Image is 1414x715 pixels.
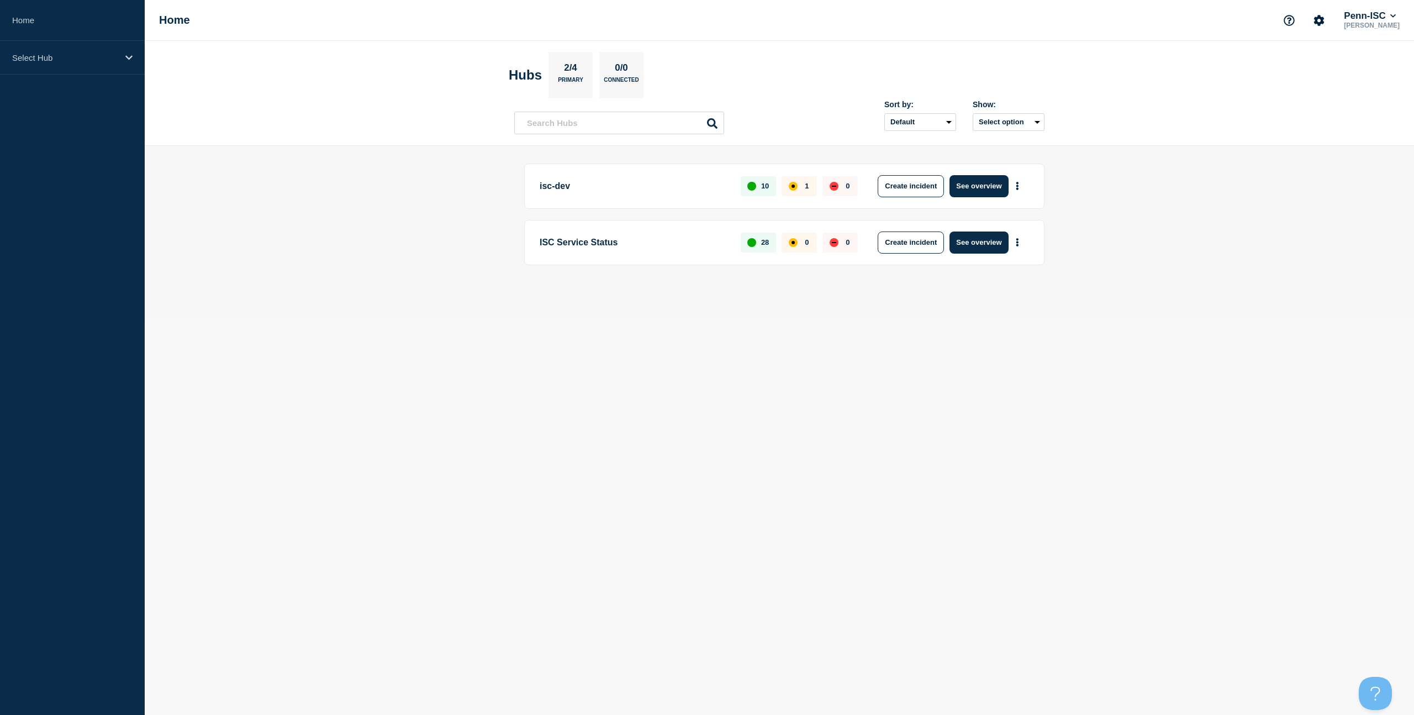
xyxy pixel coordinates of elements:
p: isc-dev [540,175,728,197]
p: 10 [761,182,769,190]
button: Create incident [878,175,944,197]
p: 0 [846,238,850,246]
div: Sort by: [884,100,956,109]
p: 28 [761,238,769,246]
p: 0/0 [611,62,632,77]
div: up [747,238,756,247]
div: Show: [973,100,1044,109]
p: Primary [558,77,583,88]
div: down [830,238,838,247]
iframe: Help Scout Beacon - Open [1359,677,1392,710]
p: 0 [846,182,850,190]
div: down [830,182,838,191]
select: Sort by [884,113,956,131]
p: Connected [604,77,639,88]
p: 0 [805,238,809,246]
button: Account settings [1307,9,1331,32]
button: More actions [1010,176,1025,196]
button: More actions [1010,232,1025,253]
p: Select Hub [12,53,118,62]
button: Support [1278,9,1301,32]
p: 1 [805,182,809,190]
p: [PERSON_NAME] [1342,22,1402,29]
div: affected [789,182,798,191]
h1: Home [159,14,190,27]
h2: Hubs [509,67,542,83]
button: See overview [949,232,1008,254]
div: affected [789,238,798,247]
button: Select option [973,113,1044,131]
div: up [747,182,756,191]
input: Search Hubs [514,112,724,134]
button: Penn-ISC [1342,10,1398,22]
button: Create incident [878,232,944,254]
p: ISC Service Status [540,232,728,254]
p: 2/4 [560,62,582,77]
button: See overview [949,175,1008,197]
